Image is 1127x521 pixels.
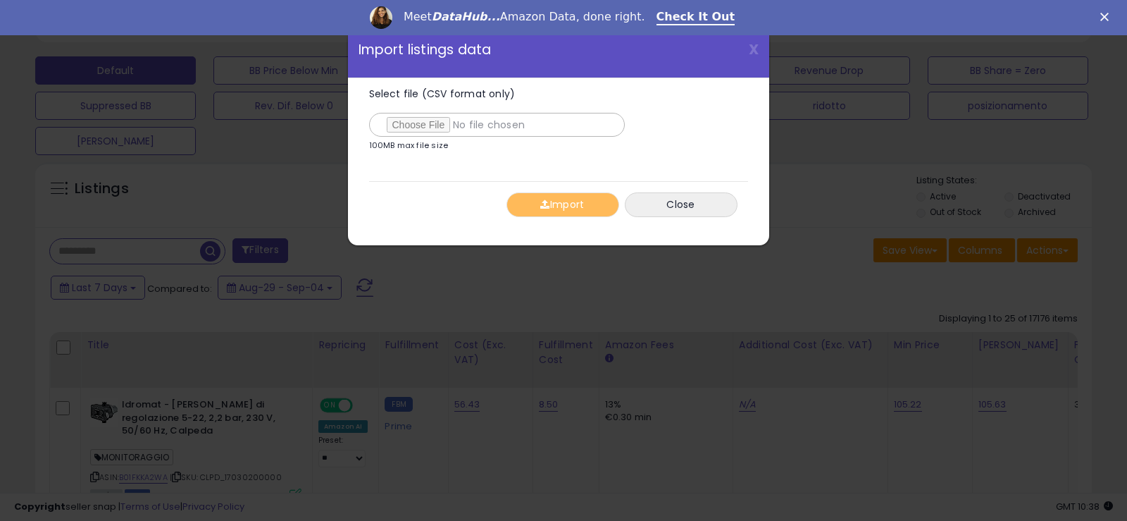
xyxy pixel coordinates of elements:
button: Import [506,192,619,217]
p: 100MB max file size [369,142,449,149]
img: Profile image for Georgie [370,6,392,29]
div: Meet Amazon Data, done right. [404,10,645,24]
i: DataHub... [432,10,500,23]
button: Close [625,192,737,217]
div: Close [1100,13,1114,21]
span: Select file (CSV format only) [369,87,516,101]
span: X [749,39,759,59]
a: Check It Out [656,10,735,25]
span: Import listings data [359,43,492,56]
